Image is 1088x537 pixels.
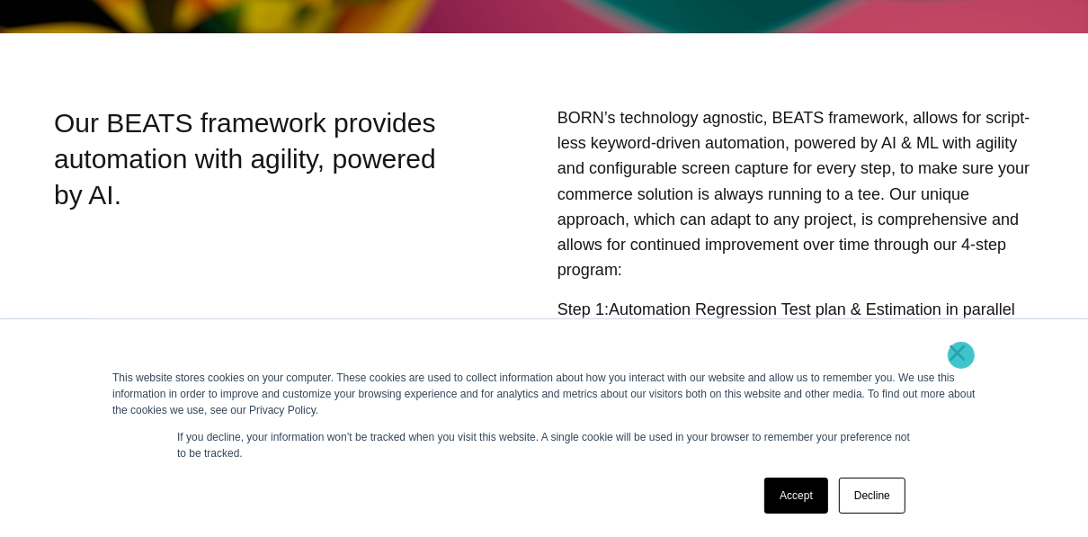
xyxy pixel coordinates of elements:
strong: Step 1: [557,300,609,318]
p: BORN’s technology agnostic, BEATS framework, allows for script-less keyword-driven automation, po... [557,105,1034,282]
div: This website stores cookies on your computer. These cookies are used to collect information about... [112,370,976,418]
p: If you decline, your information won’t be tracked when you visit this website. A single cookie wi... [177,429,911,461]
a: × [947,345,968,361]
a: Decline [839,478,905,514]
a: Accept [764,478,828,514]
p: Automation Regression Test plan & Estimation in parallel with Sprint 1 of Development [557,297,1034,347]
